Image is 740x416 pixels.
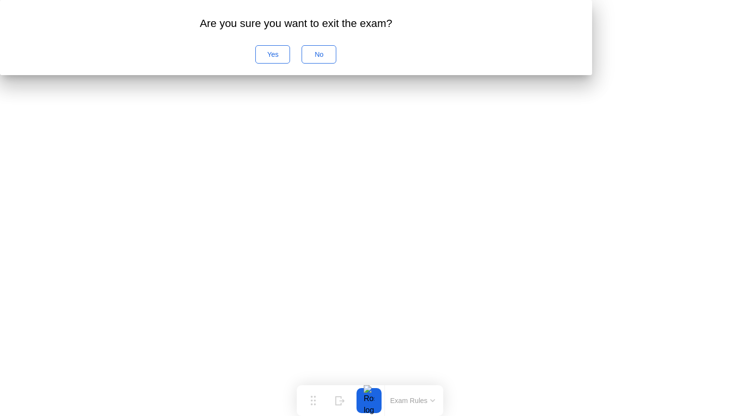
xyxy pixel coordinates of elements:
[302,45,336,64] button: No
[387,396,438,405] button: Exam Rules
[255,45,290,64] button: Yes
[305,51,333,58] div: No
[15,15,577,32] div: Are you sure you want to exit the exam?
[259,51,287,58] div: Yes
